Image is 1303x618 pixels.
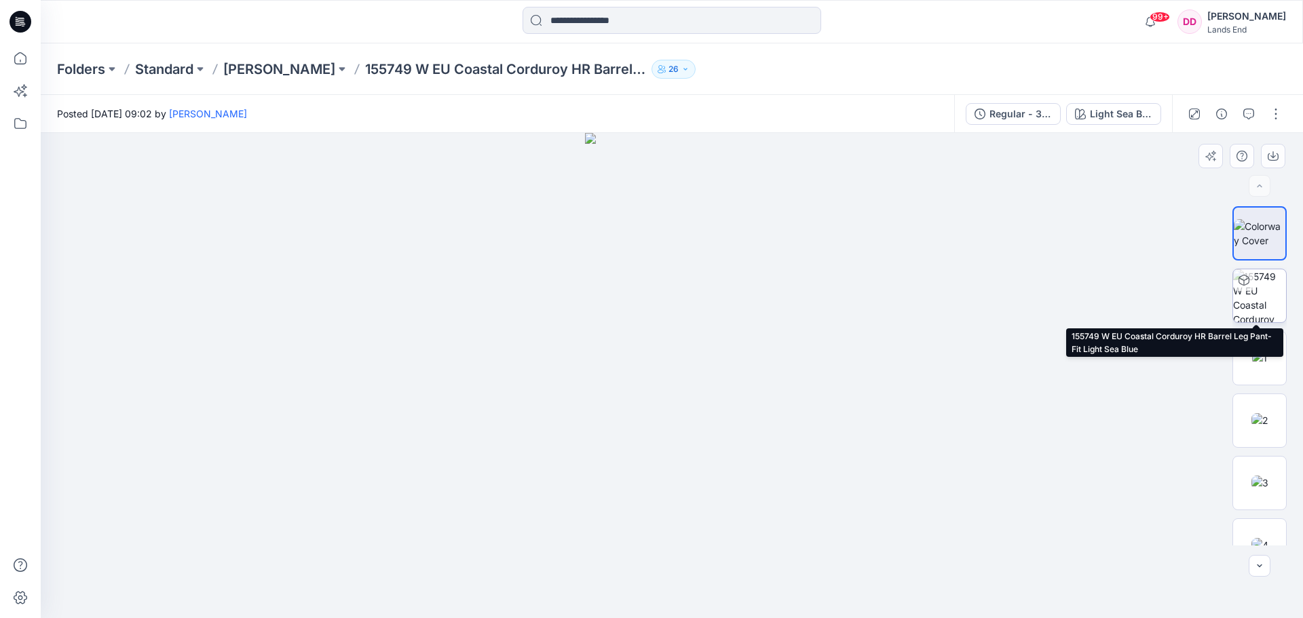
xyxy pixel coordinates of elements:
div: Light Sea Blue [1090,107,1152,121]
img: Colorway Cover [1234,219,1285,248]
a: Standard [135,60,193,79]
a: [PERSON_NAME] [223,60,335,79]
img: 1 [1252,351,1267,365]
button: Light Sea Blue [1066,103,1161,125]
span: 99+ [1150,12,1170,22]
button: Regular - 3rd 3D Fit [966,103,1061,125]
div: DD [1177,9,1202,34]
a: Folders [57,60,105,79]
img: 4 [1251,538,1268,552]
img: 3 [1251,476,1268,490]
div: Regular - 3rd 3D Fit [989,107,1052,121]
button: 26 [651,60,696,79]
span: Posted [DATE] 09:02 by [57,107,247,121]
img: 155749 W EU Coastal Corduroy HR Barrel Leg Pant-Fit Light Sea Blue [1233,269,1286,322]
button: Details [1211,103,1232,125]
p: 26 [668,62,679,77]
img: 2 [1251,413,1268,427]
a: [PERSON_NAME] [169,108,247,119]
img: eyJhbGciOiJIUzI1NiIsImtpZCI6IjAiLCJzbHQiOiJzZXMiLCJ0eXAiOiJKV1QifQ.eyJkYXRhIjp7InR5cGUiOiJzdG9yYW... [585,133,759,618]
p: 155749 W EU Coastal Corduroy HR Barrel Leg Pant-Fit [365,60,646,79]
div: Lands End [1207,24,1286,35]
div: [PERSON_NAME] [1207,8,1286,24]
